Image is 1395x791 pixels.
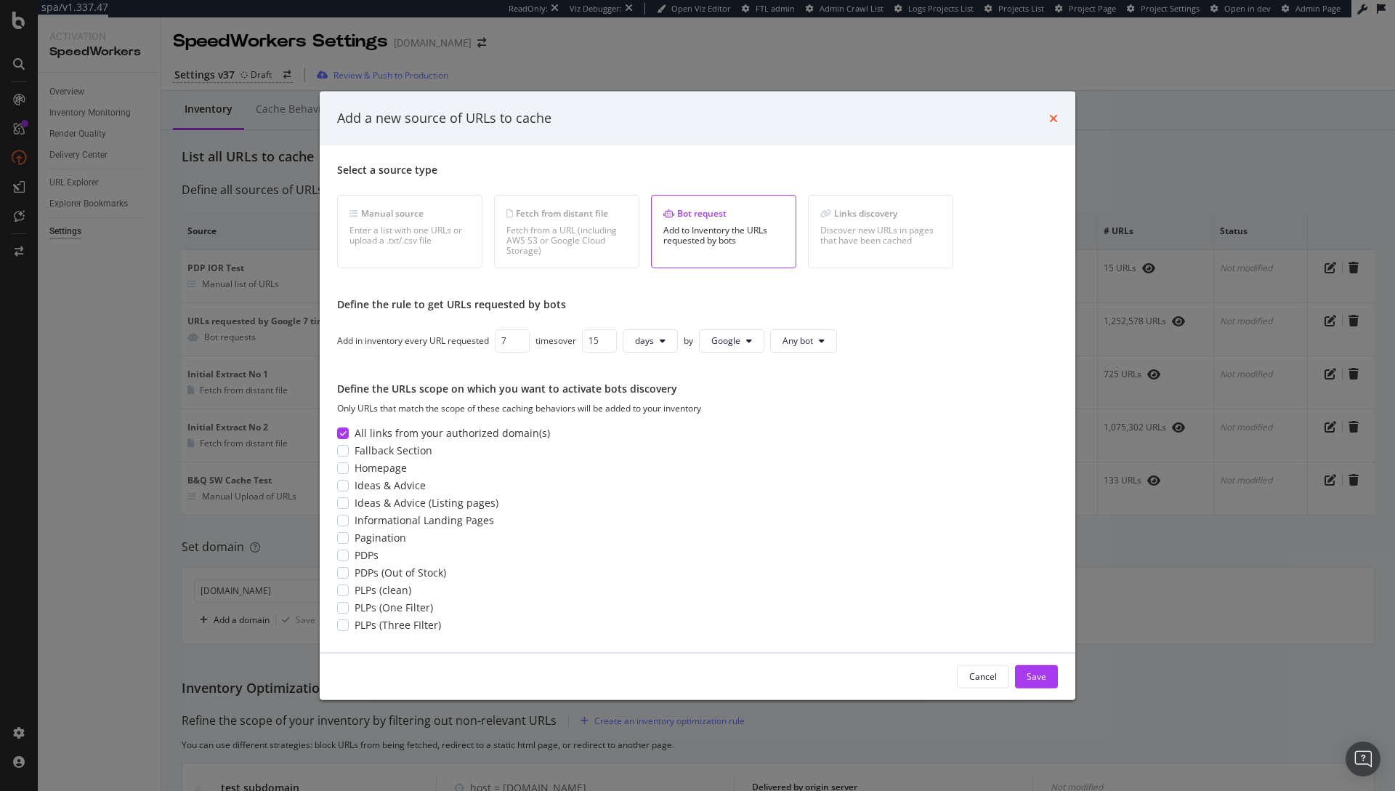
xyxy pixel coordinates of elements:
div: Fetch from distant file [506,206,627,219]
div: by [684,334,693,347]
span: PLPs (One Filter) [355,601,433,615]
div: Only URLs that match the scope of these caching behaviors will be added to your inventory [337,401,1058,414]
div: Fetch from a URL (including AWS S3 or Google Cloud Storage) [506,225,627,255]
div: Discover new URLs in pages that have been cached [820,225,941,245]
div: Add a new source of URLs to cache [337,109,551,128]
span: PLPs (Three FIlter) [355,618,441,633]
div: Enter a list with one URLs or upload a .txt/.csv file [349,225,470,245]
div: Manual source [349,206,470,219]
div: Define the URLs scope on which you want to activate bots discovery [337,381,1058,395]
div: Cancel [969,670,997,683]
span: Pagination [355,531,406,545]
div: Open Intercom Messenger [1346,742,1380,776]
div: Links discovery [820,206,941,219]
div: Select a source type [337,162,1058,177]
button: Any bot [770,329,837,352]
div: times over [535,334,576,347]
span: Homepage [355,461,407,475]
span: Google [711,334,740,347]
span: PDPs (Out of Stock) [355,566,446,580]
div: Add to Inventory the URLs requested by bots [663,225,784,245]
div: Save [1027,670,1046,683]
div: Bot request [663,206,784,219]
span: days [635,334,654,347]
button: Save [1015,664,1058,688]
span: Informational Landing Pages [355,513,494,528]
span: All links from your authorized domain(s) [355,426,550,441]
button: days [623,329,678,352]
button: Google [699,329,764,352]
span: Ideas & Advice [355,478,426,493]
div: times [1049,109,1058,128]
span: Fallback Section [355,443,432,458]
span: Any bot [783,334,813,347]
div: modal [320,92,1075,700]
span: PDPs [355,548,379,563]
span: PLPs (clean) [355,583,411,598]
div: Define the rule to get URLs requested by bots [337,297,1058,311]
button: Cancel [957,664,1009,688]
div: Add in inventory every URL requested [337,334,489,347]
span: Ideas & Advice (Listing pages) [355,496,498,510]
